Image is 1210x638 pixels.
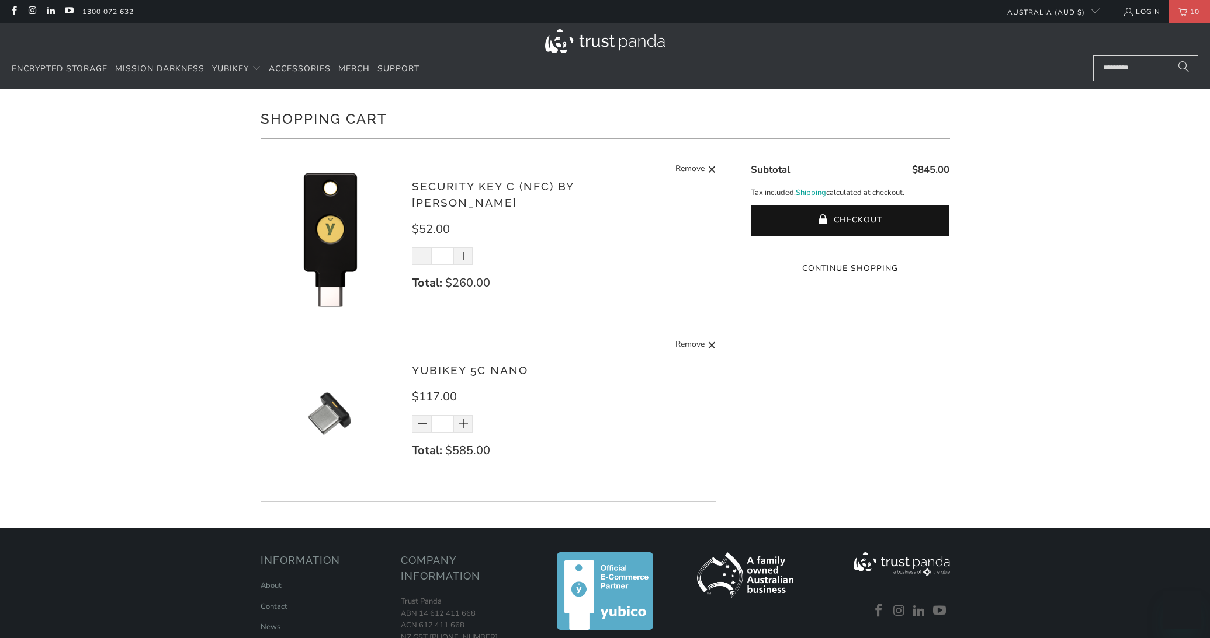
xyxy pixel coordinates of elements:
a: Support [377,55,419,83]
p: Tax included. calculated at checkout. [751,187,949,199]
span: $845.00 [912,163,949,176]
a: Mission Darkness [115,55,204,83]
a: Encrypted Storage [12,55,108,83]
span: $585.00 [445,442,490,458]
span: Support [377,63,419,74]
span: Subtotal [751,163,790,176]
iframe: Button to launch messaging window [1163,591,1201,629]
a: Contact [261,601,287,612]
span: $260.00 [445,275,490,291]
input: Search... [1093,55,1198,81]
strong: Total: [412,275,442,291]
h1: Shopping Cart [261,106,950,130]
span: YubiKey [212,63,249,74]
a: Trust Panda Australia on Instagram [890,604,908,619]
a: Trust Panda Australia on Facebook [9,7,19,16]
button: Search [1169,55,1198,81]
nav: Translation missing: en.navigation.header.main_nav [12,55,419,83]
span: Encrypted Storage [12,63,108,74]
span: $117.00 [412,389,457,405]
span: $52.00 [412,221,450,237]
a: News [261,622,280,632]
a: Remove [675,162,716,177]
button: Checkout [751,205,949,236]
a: 1300 072 632 [82,5,134,18]
a: Login [1123,5,1160,18]
span: Remove [675,338,705,353]
img: Trust Panda Australia [545,29,665,53]
a: Trust Panda Australia on Instagram [27,7,37,16]
a: Shipping [796,187,826,199]
a: Merch [338,55,370,83]
a: YubiKey 5C Nano [412,364,528,376]
a: Trust Panda Australia on Facebook [871,604,888,619]
a: Trust Panda Australia on YouTube [931,604,949,619]
a: Trust Panda Australia on LinkedIn [46,7,56,16]
strong: Total: [412,442,442,458]
a: About [261,580,282,591]
span: Remove [675,162,705,177]
img: Security Key C (NFC) by Yubico [261,168,401,308]
summary: YubiKey [212,55,261,83]
a: Trust Panda Australia on YouTube [64,7,74,16]
a: Trust Panda Australia on LinkedIn [911,604,928,619]
a: Security Key C (NFC) by [PERSON_NAME] [412,180,574,210]
img: YubiKey 5C Nano [261,344,401,484]
span: Merch [338,63,370,74]
span: Mission Darkness [115,63,204,74]
a: Remove [675,338,716,353]
a: Continue Shopping [751,262,949,275]
a: Accessories [269,55,331,83]
span: Accessories [269,63,331,74]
